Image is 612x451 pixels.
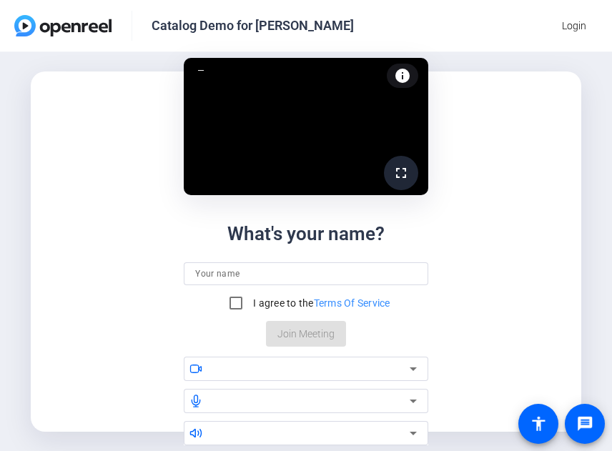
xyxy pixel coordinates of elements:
span: Login [562,19,586,34]
mat-icon: message [576,415,593,432]
img: OpenReel logo [14,15,112,36]
mat-icon: accessibility [530,415,547,432]
label: I agree to the [250,296,390,310]
div: What's your name? [227,220,385,248]
a: Terms Of Service [314,297,390,309]
mat-icon: fullscreen [393,164,410,182]
input: Your name [195,265,417,282]
mat-icon: info [394,67,411,84]
div: Catalog Demo for [PERSON_NAME] [152,17,354,34]
button: Login [551,13,598,39]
